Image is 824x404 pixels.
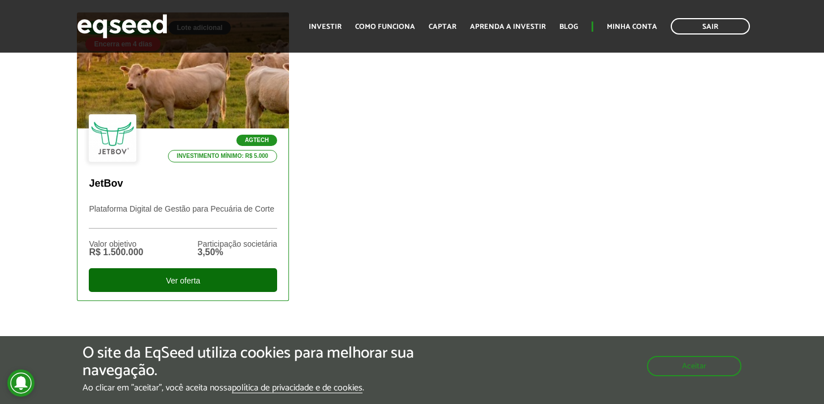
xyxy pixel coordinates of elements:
a: Captar [429,23,456,31]
a: Minha conta [607,23,657,31]
div: Participação societária [197,240,277,248]
button: Aceitar [647,356,741,376]
div: Valor objetivo [89,240,143,248]
a: Blog [559,23,578,31]
p: Ao clicar em "aceitar", você aceita nossa . [83,382,478,393]
div: 3,50% [197,248,277,257]
a: Sair [671,18,750,35]
a: Como funciona [355,23,415,31]
a: Aprenda a investir [470,23,546,31]
p: JetBov [89,178,277,190]
a: Rodada garantida Lote adicional Encerra em 4 dias Agtech Investimento mínimo: R$ 5.000 JetBov Pla... [77,12,289,300]
a: Investir [309,23,342,31]
div: Ver oferta [89,268,277,292]
h5: O site da EqSeed utiliza cookies para melhorar sua navegação. [83,345,478,380]
p: Plataforma Digital de Gestão para Pecuária de Corte [89,204,277,229]
a: política de privacidade e de cookies [232,384,363,393]
p: Investimento mínimo: R$ 5.000 [168,150,278,162]
div: R$ 1.500.000 [89,248,143,257]
p: Agtech [236,135,277,146]
img: EqSeed [77,11,167,41]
